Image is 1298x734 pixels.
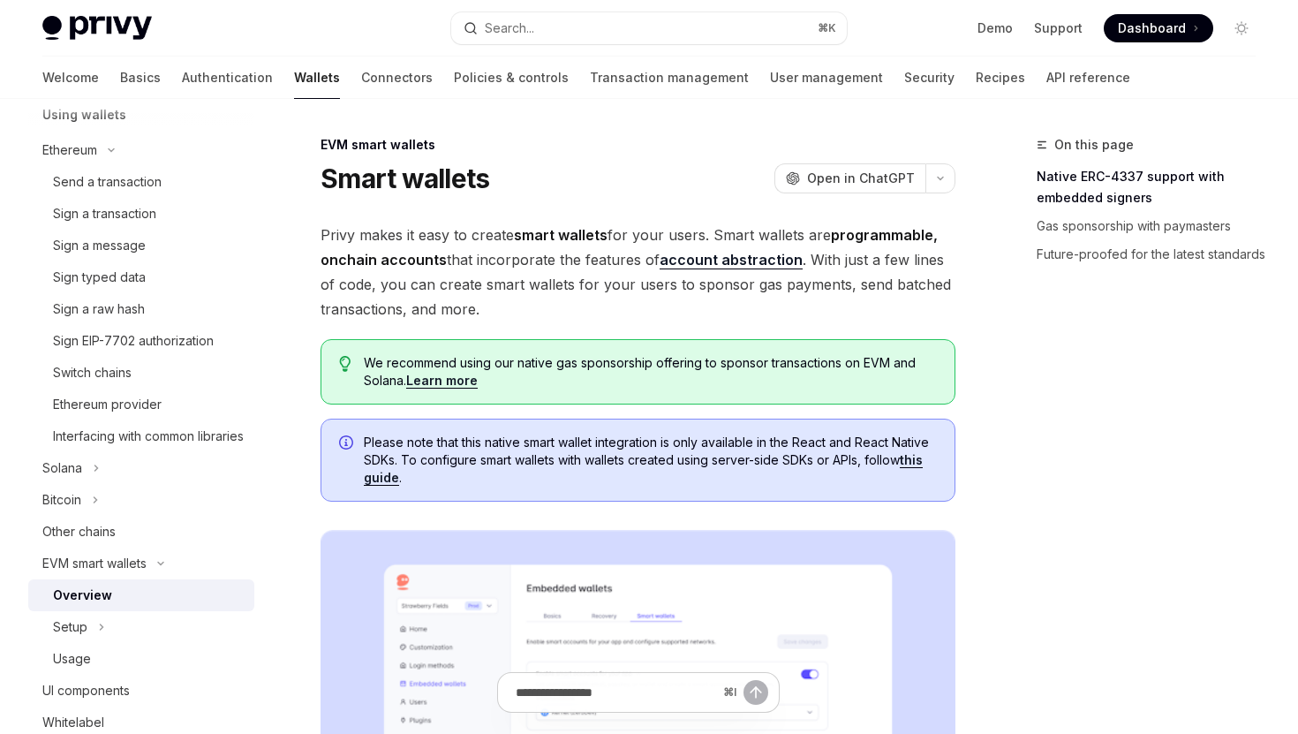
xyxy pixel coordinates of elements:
button: Toggle Solana section [28,452,254,484]
div: Search... [485,18,534,39]
a: User management [770,57,883,99]
a: Wallets [294,57,340,99]
a: UI components [28,675,254,707]
button: Send message [743,680,768,705]
a: Ethereum provider [28,389,254,420]
a: Dashboard [1104,14,1213,42]
strong: smart wallets [514,226,607,244]
a: Other chains [28,516,254,548]
a: Send a transaction [28,166,254,198]
button: Open search [451,12,846,44]
a: Security [904,57,955,99]
a: Policies & controls [454,57,569,99]
span: ⌘ K [818,21,836,35]
button: Toggle Setup section [28,611,254,643]
div: EVM smart wallets [42,553,147,574]
a: Future-proofed for the latest standards [1037,240,1270,269]
a: API reference [1046,57,1130,99]
a: Switch chains [28,357,254,389]
a: Sign a message [28,230,254,261]
a: Authentication [182,57,273,99]
a: Demo [977,19,1013,37]
div: Bitcoin [42,489,81,511]
button: Toggle Ethereum section [28,134,254,166]
div: Solana [42,458,82,479]
div: Setup [53,617,87,638]
div: Ethereum provider [53,394,162,415]
a: Transaction management [590,57,749,99]
input: Ask a question... [516,673,716,712]
span: On this page [1054,134,1134,155]
div: Sign a message [53,235,146,256]
div: Switch chains [53,362,132,383]
a: Connectors [361,57,433,99]
div: Ethereum [42,140,97,161]
svg: Tip [339,356,351,372]
button: Open in ChatGPT [774,163,925,193]
span: We recommend using our native gas sponsorship offering to sponsor transactions on EVM and Solana. [364,354,937,390]
a: Sign EIP-7702 authorization [28,325,254,357]
div: Send a transaction [53,171,162,193]
a: Usage [28,643,254,675]
div: Other chains [42,521,116,542]
a: Native ERC-4337 support with embedded signers [1037,163,1270,212]
div: Sign typed data [53,267,146,288]
button: Toggle Bitcoin section [28,484,254,516]
div: Sign a transaction [53,203,156,224]
a: Sign a raw hash [28,293,254,325]
div: Sign EIP-7702 authorization [53,330,214,352]
div: Overview [53,585,112,606]
a: Recipes [976,57,1025,99]
button: Toggle dark mode [1227,14,1256,42]
a: account abstraction [660,251,803,269]
span: Privy makes it easy to create for your users. Smart wallets are that incorporate the features of ... [321,223,955,322]
div: Whitelabel [42,712,104,733]
span: Dashboard [1118,19,1186,37]
a: Basics [120,57,161,99]
a: Overview [28,579,254,611]
h1: Smart wallets [321,163,489,194]
a: Sign typed data [28,261,254,293]
a: Learn more [406,373,478,389]
svg: Info [339,435,357,453]
a: Sign a transaction [28,198,254,230]
a: Interfacing with common libraries [28,420,254,452]
button: Toggle EVM smart wallets section [28,548,254,579]
span: Please note that this native smart wallet integration is only available in the React and React Na... [364,434,937,487]
div: UI components [42,680,130,701]
a: Support [1034,19,1083,37]
div: Interfacing with common libraries [53,426,244,447]
span: Open in ChatGPT [807,170,915,187]
a: Welcome [42,57,99,99]
div: Sign a raw hash [53,299,145,320]
a: Gas sponsorship with paymasters [1037,212,1270,240]
img: light logo [42,16,152,41]
div: EVM smart wallets [321,136,955,154]
div: Usage [53,648,91,670]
